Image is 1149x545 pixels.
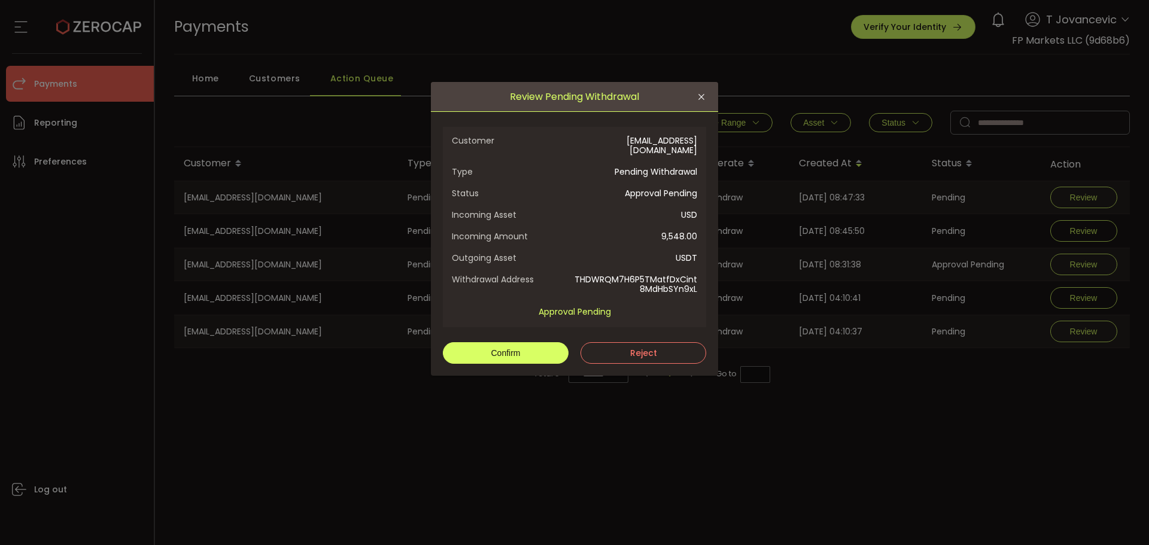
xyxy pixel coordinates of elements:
[574,275,697,294] span: THDWRQM7H6P5TMatfDxCint8MdHbSYn9xL
[491,348,520,358] span: Confirm
[574,167,697,176] span: Pending Withdrawal
[452,210,574,220] span: Incoming Asset
[452,167,574,176] span: Type
[452,188,574,198] span: Status
[1010,416,1149,545] iframe: Chat Widget
[574,136,697,155] span: [EMAIL_ADDRESS][DOMAIN_NAME]
[431,82,718,376] div: Review Pending Withdrawal
[580,342,706,364] button: Reject
[574,232,697,241] span: 9,548.00
[539,306,611,318] span: Approval Pending
[574,210,697,220] span: USD
[452,253,574,263] span: Outgoing Asset
[630,347,657,359] span: Reject
[452,275,574,294] span: Withdrawal Address
[443,342,569,364] button: Confirm
[452,136,574,155] span: Customer
[574,188,697,198] span: Approval Pending
[452,232,574,241] span: Incoming Amount
[574,253,697,263] span: USDT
